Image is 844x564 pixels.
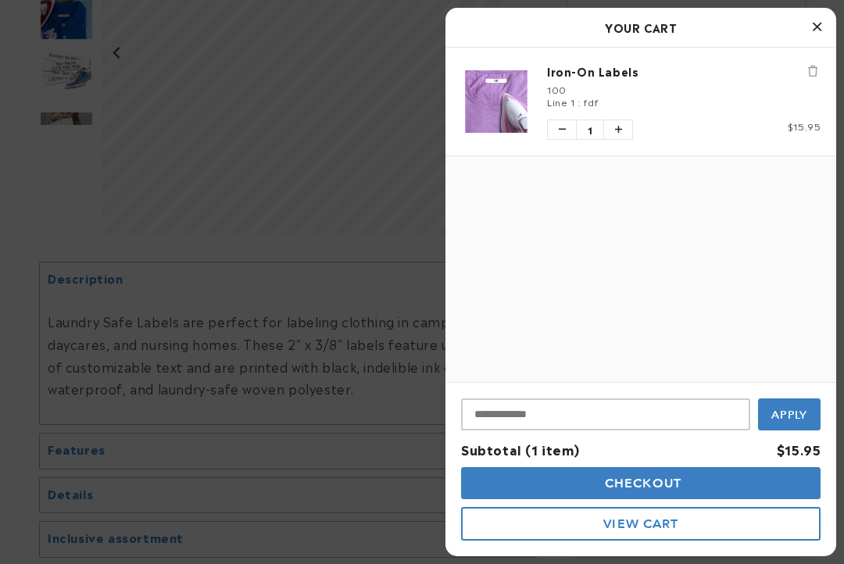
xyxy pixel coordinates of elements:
span: View Cart [603,516,678,531]
span: : [578,95,581,109]
img: Iron-On Labels - Label Land [461,70,531,132]
button: Checkout [461,467,821,499]
li: product [461,48,821,155]
button: Decrease quantity of Iron-On Labels [548,120,576,139]
span: Line 1 [547,95,575,109]
button: Remove Iron-On Labels [805,63,821,79]
button: Increase quantity of Iron-On Labels [604,120,632,139]
span: Apply [771,408,808,422]
div: 100 [547,83,821,95]
span: Checkout [601,476,681,491]
input: Input Discount [461,398,750,430]
div: $15.95 [776,438,821,461]
a: Iron-On Labels [547,63,821,79]
span: Subtotal (1 item) [461,440,579,459]
button: Close Cart [805,16,828,39]
button: Apply [758,398,821,430]
button: View Cart [461,507,821,541]
span: $15.95 [787,119,821,133]
h2: Your Cart [461,16,821,39]
span: fdf [583,95,599,109]
span: 1 [576,120,604,139]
